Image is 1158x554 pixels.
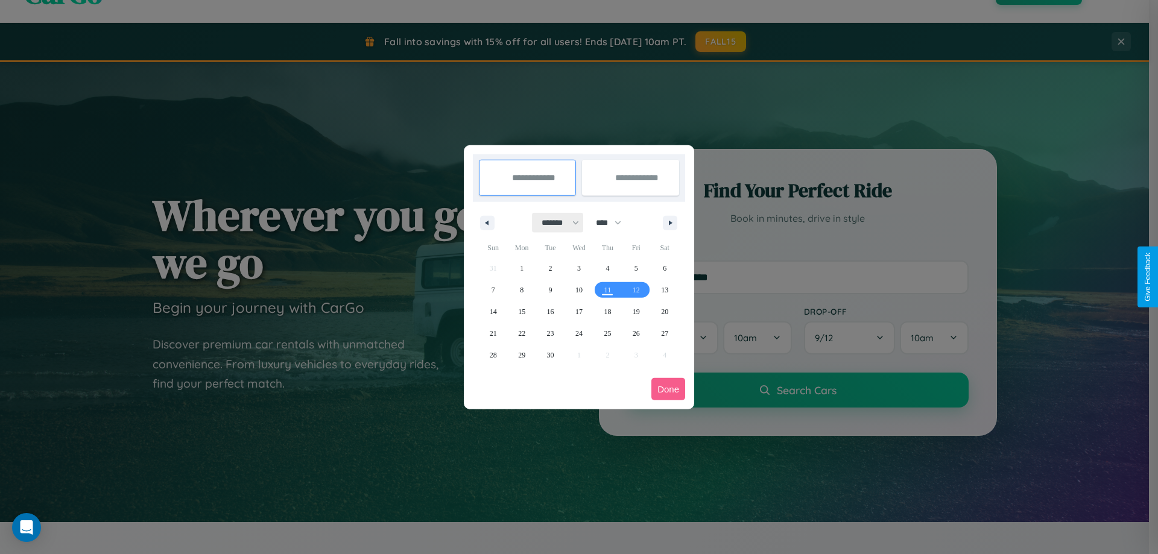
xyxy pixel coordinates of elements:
button: 6 [651,257,679,279]
span: Thu [593,238,622,257]
button: 26 [622,323,650,344]
button: 20 [651,301,679,323]
button: 11 [593,279,622,301]
button: 29 [507,344,536,366]
button: 17 [565,301,593,323]
button: 15 [507,301,536,323]
button: 28 [479,344,507,366]
span: 4 [606,257,609,279]
span: 6 [663,257,666,279]
span: 7 [492,279,495,301]
span: 24 [575,323,583,344]
span: 22 [518,323,525,344]
div: Open Intercom Messenger [12,513,41,542]
span: 25 [604,323,611,344]
span: Wed [565,238,593,257]
span: 30 [547,344,554,366]
div: Give Feedback [1144,253,1152,301]
span: 1 [520,257,524,279]
button: 7 [479,279,507,301]
button: 12 [622,279,650,301]
span: 18 [604,301,611,323]
button: 23 [536,323,565,344]
span: 12 [633,279,640,301]
span: 11 [604,279,612,301]
span: 20 [661,301,668,323]
span: 17 [575,301,583,323]
button: 14 [479,301,507,323]
button: 13 [651,279,679,301]
button: 9 [536,279,565,301]
span: 8 [520,279,524,301]
span: 5 [634,257,638,279]
span: 16 [547,301,554,323]
button: 25 [593,323,622,344]
button: Done [651,378,685,400]
button: 4 [593,257,622,279]
button: 8 [507,279,536,301]
span: 13 [661,279,668,301]
span: 27 [661,323,668,344]
span: 19 [633,301,640,323]
span: 3 [577,257,581,279]
span: Sat [651,238,679,257]
button: 24 [565,323,593,344]
span: 2 [549,257,552,279]
button: 5 [622,257,650,279]
button: 19 [622,301,650,323]
span: 9 [549,279,552,301]
span: 26 [633,323,640,344]
span: 21 [490,323,497,344]
button: 27 [651,323,679,344]
button: 21 [479,323,507,344]
span: Tue [536,238,565,257]
button: 18 [593,301,622,323]
button: 22 [507,323,536,344]
span: 10 [575,279,583,301]
span: 14 [490,301,497,323]
button: 16 [536,301,565,323]
span: 29 [518,344,525,366]
span: 15 [518,301,525,323]
span: Mon [507,238,536,257]
span: 23 [547,323,554,344]
span: 28 [490,344,497,366]
span: Sun [479,238,507,257]
button: 2 [536,257,565,279]
button: 10 [565,279,593,301]
button: 1 [507,257,536,279]
button: 30 [536,344,565,366]
button: 3 [565,257,593,279]
span: Fri [622,238,650,257]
